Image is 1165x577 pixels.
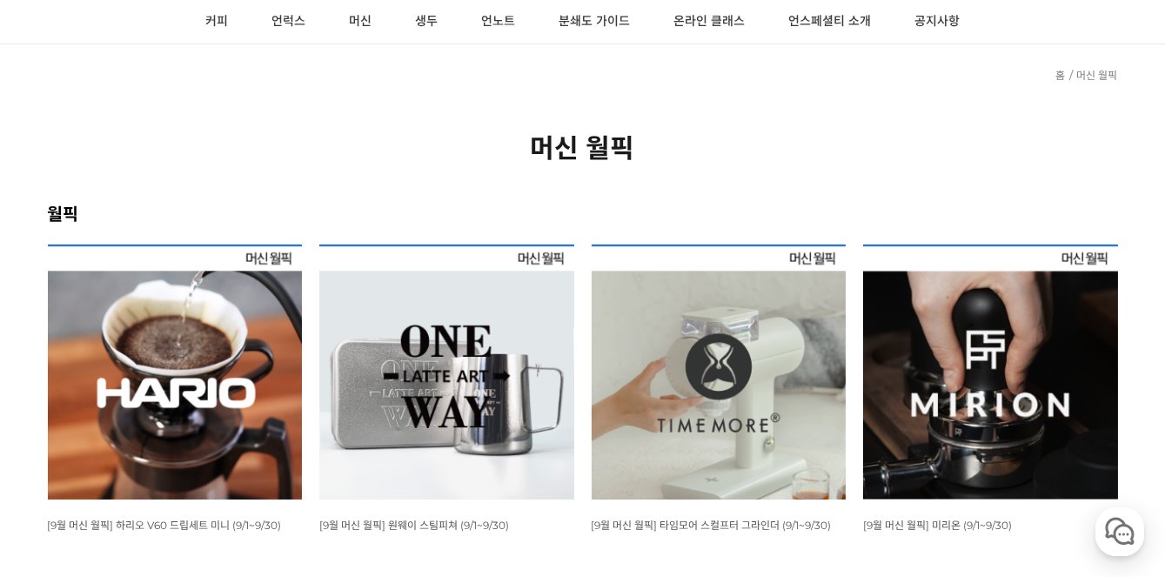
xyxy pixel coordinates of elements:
span: 설정 [269,459,290,473]
a: 머신 월픽 [1077,69,1118,82]
span: 대화 [159,460,180,473]
a: 홈 [5,433,115,476]
a: 설정 [224,433,334,476]
img: 9월 머신 월픽 미리온 [863,245,1118,500]
a: [9월 머신 월픽] 미리온 (9/1~9/30) [863,518,1012,532]
a: [9월 머신 월픽] 원웨이 스팀피쳐 (9/1~9/30) [319,518,509,532]
h2: 월픽 [48,200,1118,225]
a: 대화 [115,433,224,476]
img: 9월 머신 월픽 타임모어 스컬프터 [592,245,847,500]
img: 9월 머신 월픽 원웨이 스팀피쳐 [319,245,574,500]
img: 9월 머신 월픽 하리오 V60 드립세트 미니 [48,245,303,500]
a: 홈 [1056,69,1066,82]
a: [9월 머신 월픽] 하리오 V60 드립세트 미니 (9/1~9/30) [48,518,282,532]
h2: 머신 월픽 [48,127,1118,165]
span: 홈 [55,459,65,473]
a: [9월 머신 월픽] 타임모어 스컬프터 그라인더 (9/1~9/30) [592,518,832,532]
